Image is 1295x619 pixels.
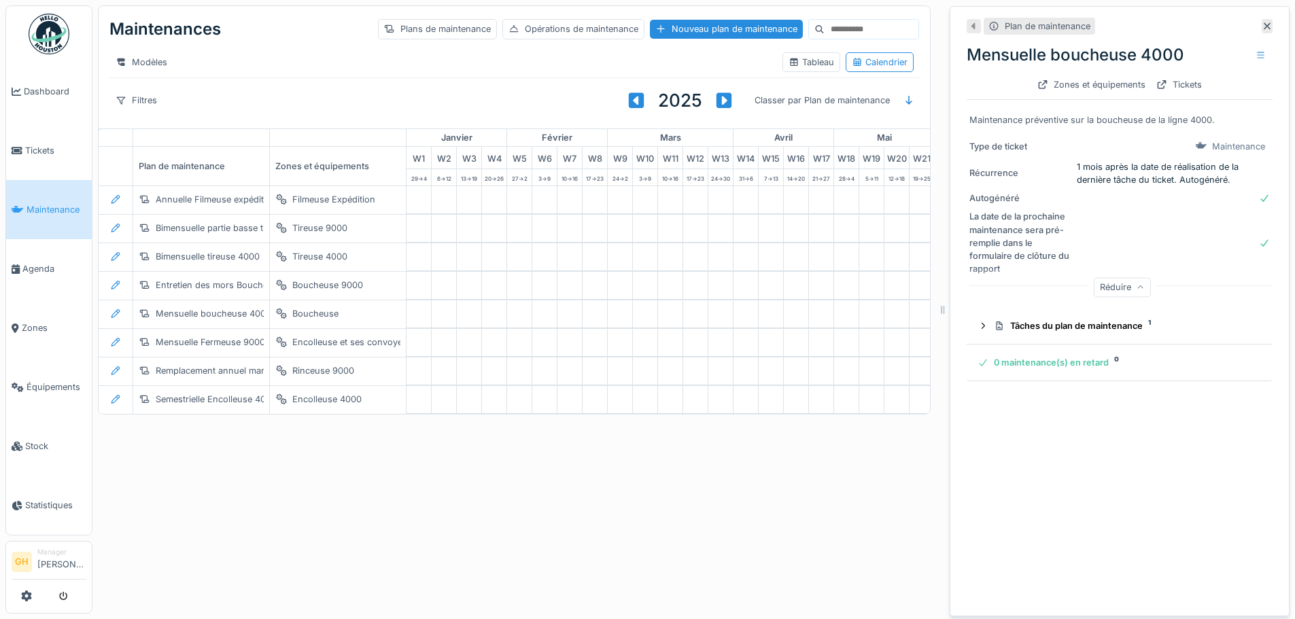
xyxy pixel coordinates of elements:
[407,129,506,147] div: janvier
[25,499,86,512] span: Statistiques
[507,169,532,185] div: 27 -> 2
[156,307,271,320] div: Mensuelle boucheuse 4000
[557,169,582,185] div: 10 -> 16
[633,147,657,168] div: W 10
[270,147,406,185] div: Zones et équipements
[156,279,307,291] div: Entretien des mors Boucheuse 9000
[482,169,506,185] div: 20 -> 26
[22,262,86,275] span: Agenda
[733,147,758,168] div: W 14
[733,169,758,185] div: 31 -> 6
[407,169,431,185] div: 29 -> 4
[633,169,657,185] div: 3 -> 9
[910,169,934,185] div: 19 -> 25
[994,319,1256,332] div: Tâches du plan de maintenance
[109,12,221,47] div: Maintenances
[884,169,909,185] div: 12 -> 18
[24,85,86,98] span: Dashboard
[29,14,69,54] img: Badge_color-CXgf-gQk.svg
[1077,160,1270,186] div: 1 mois après la date de réalisation de la dernière tâche du ticket. Autogénéré.
[683,147,708,168] div: W 12
[502,19,644,39] div: Opérations de maintenance
[6,121,92,180] a: Tickets
[557,147,582,168] div: W 7
[583,169,607,185] div: 17 -> 23
[708,147,733,168] div: W 13
[1212,140,1265,153] div: Maintenance
[156,222,313,234] div: Bimensuelle partie basse tireuse 9000
[507,147,532,168] div: W 5
[748,90,896,110] div: Classer par Plan de maintenance
[852,56,908,69] div: Calendrier
[789,56,834,69] div: Tableau
[156,393,277,406] div: Semestrielle Encolleuse 4000
[532,169,557,185] div: 3 -> 9
[969,210,1071,275] div: La date de la prochaine maintenance sera pré-remplie dans le formulaire de clôture du rapport
[432,147,456,168] div: W 2
[292,364,354,377] div: Rinceuse 9000
[969,140,1071,153] div: Type de ticket
[6,180,92,239] a: Maintenance
[1094,277,1151,297] div: Réduire
[156,193,277,206] div: Annuelle Filmeuse expédition
[292,336,441,349] div: Encolleuse et ses convoyeurs 9000
[759,147,783,168] div: W 15
[6,239,92,298] a: Agenda
[292,279,363,291] div: Boucheuse 9000
[978,356,1256,369] div: 0 maintenance(s) en retard
[784,147,808,168] div: W 16
[292,193,375,206] div: Filmeuse Expédition
[708,169,733,185] div: 24 -> 30
[859,169,884,185] div: 5 -> 11
[759,169,783,185] div: 7 -> 13
[834,169,859,185] div: 28 -> 4
[109,90,163,110] div: Filtres
[972,313,1267,338] summary: Tâches du plan de maintenance1
[683,169,708,185] div: 17 -> 23
[27,381,86,393] span: Équipements
[658,90,702,111] h3: 2025
[292,250,347,263] div: Tireuse 4000
[12,552,32,572] li: GH
[1032,75,1151,94] div: Zones et équipements
[972,350,1267,375] summary: 0 maintenance(s) en retard0
[12,547,86,580] a: GH Manager[PERSON_NAME]
[25,144,86,157] span: Tickets
[37,547,86,557] div: Manager
[608,147,632,168] div: W 9
[910,147,934,168] div: W 21
[809,169,833,185] div: 21 -> 27
[27,203,86,216] span: Maintenance
[109,52,173,72] div: Modèles
[6,62,92,121] a: Dashboard
[733,129,833,147] div: avril
[532,147,557,168] div: W 6
[884,147,909,168] div: W 20
[292,307,339,320] div: Boucheuse
[25,440,86,453] span: Stock
[608,129,733,147] div: mars
[650,20,803,38] div: Nouveau plan de maintenance
[432,169,456,185] div: 6 -> 12
[658,169,683,185] div: 10 -> 16
[583,147,607,168] div: W 8
[37,547,86,576] li: [PERSON_NAME]
[859,147,884,168] div: W 19
[1151,75,1207,94] div: Tickets
[6,357,92,417] a: Équipements
[608,169,632,185] div: 24 -> 2
[156,364,358,377] div: Remplacement annuel manomètre rinceuse 9000
[507,129,607,147] div: février
[22,321,86,334] span: Zones
[6,476,92,535] a: Statistiques
[292,222,347,234] div: Tireuse 9000
[969,113,1270,126] div: Maintenance préventive sur la boucheuse de la ligne 4000.
[6,298,92,357] a: Zones
[156,250,260,263] div: Bimensuelle tireuse 4000
[133,147,269,185] div: Plan de maintenance
[1005,20,1090,33] div: Plan de maintenance
[969,166,1071,179] div: Récurrence
[407,147,431,168] div: W 1
[967,43,1273,67] div: Mensuelle boucheuse 4000
[834,129,934,147] div: mai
